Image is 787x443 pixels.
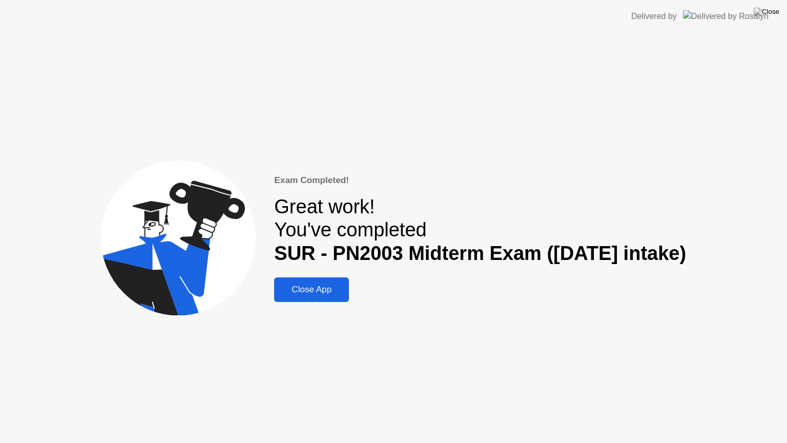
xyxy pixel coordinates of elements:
img: Close [754,8,779,16]
div: Close App [277,285,346,295]
button: Close App [274,277,349,302]
div: Exam Completed! [274,174,686,187]
div: Great work! You've completed [274,195,686,266]
div: Delivered by [631,10,677,23]
b: SUR - PN2003 Midterm Exam ([DATE] intake) [274,243,686,264]
img: Delivered by Rosalyn [683,10,769,22]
